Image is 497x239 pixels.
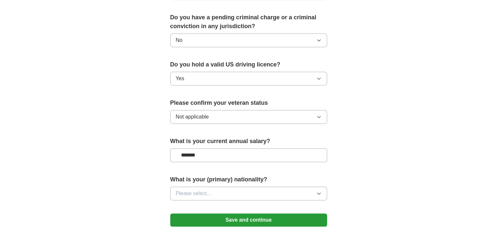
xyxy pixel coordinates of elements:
[170,110,327,124] button: Not applicable
[170,137,327,146] label: What is your current annual salary?
[170,60,327,69] label: Do you hold a valid US driving licence?
[170,99,327,107] label: Please confirm your veteran status
[170,213,327,227] button: Save and continue
[176,113,209,121] span: Not applicable
[170,72,327,85] button: Yes
[170,187,327,200] button: Please select...
[170,33,327,47] button: No
[176,75,184,83] span: Yes
[170,13,327,31] label: Do you have a pending criminal charge or a criminal conviction in any jurisdiction?
[170,175,327,184] label: What is your (primary) nationality?
[176,190,211,197] span: Please select...
[176,36,182,44] span: No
